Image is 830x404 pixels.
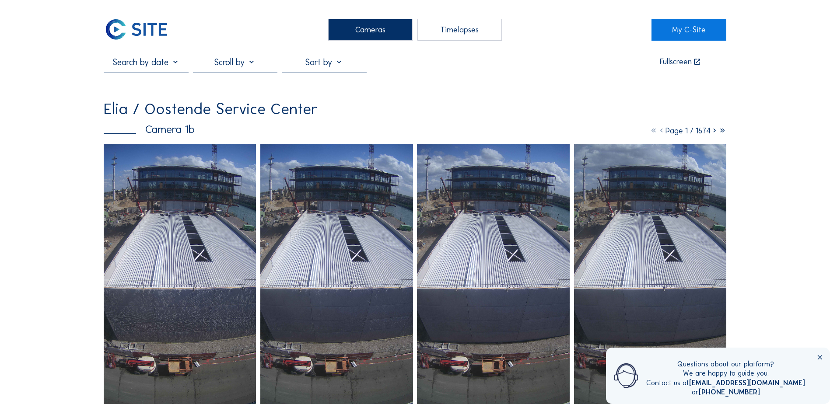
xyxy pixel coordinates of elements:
div: Timelapses [417,19,502,41]
input: Search by date 󰅀 [104,57,188,67]
img: operator [614,359,638,392]
img: C-SITE Logo [104,19,169,41]
div: Cameras [328,19,413,41]
div: We are happy to guide you. [646,369,805,378]
div: Contact us at [646,378,805,387]
div: Elia / Oostende Service Center [104,101,318,117]
div: Questions about our platform? [646,359,805,369]
div: or [646,387,805,397]
a: C-SITE Logo [104,19,179,41]
span: Page 1 / 1674 [665,126,711,136]
div: Camera 1b [104,124,195,135]
a: My C-Site [651,19,726,41]
a: [PHONE_NUMBER] [699,388,760,396]
a: [EMAIL_ADDRESS][DOMAIN_NAME] [689,379,805,387]
div: Fullscreen [660,58,692,66]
